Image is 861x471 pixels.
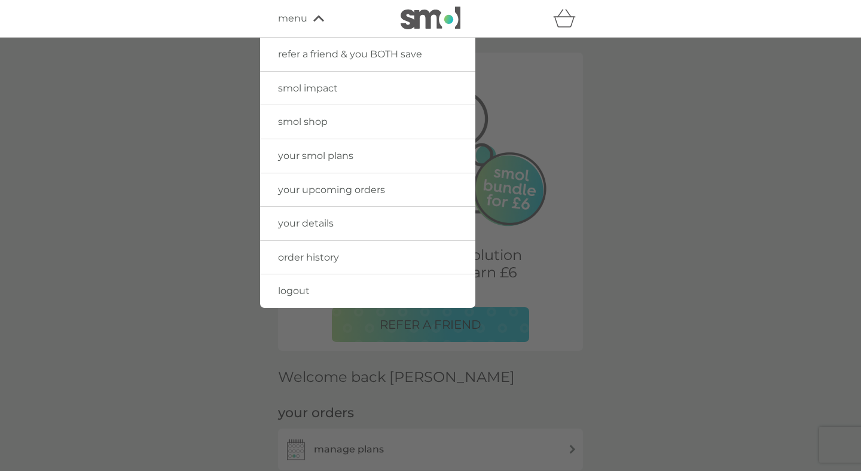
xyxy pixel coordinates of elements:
[278,82,338,94] span: smol impact
[278,252,339,263] span: order history
[260,173,475,207] a: your upcoming orders
[278,11,307,26] span: menu
[278,184,385,195] span: your upcoming orders
[278,150,353,161] span: your smol plans
[553,7,583,30] div: basket
[278,285,310,296] span: logout
[278,218,334,229] span: your details
[260,274,475,308] a: logout
[401,7,460,29] img: smol
[260,207,475,240] a: your details
[278,116,328,127] span: smol shop
[278,48,422,60] span: refer a friend & you BOTH save
[260,38,475,71] a: refer a friend & you BOTH save
[260,139,475,173] a: your smol plans
[260,105,475,139] a: smol shop
[260,241,475,274] a: order history
[260,72,475,105] a: smol impact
